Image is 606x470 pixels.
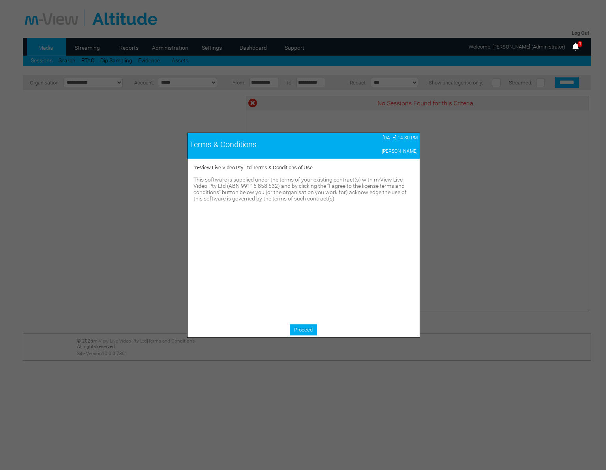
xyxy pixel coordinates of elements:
span: This software is supplied under the terms of your existing contract(s) with m-View Live Video Pty... [193,176,407,202]
span: m-View Live Video Pty Ltd Terms & Conditions of Use [193,165,313,170]
td: [DATE] 14:30 PM [336,133,419,142]
span: 1 [578,41,582,47]
td: [PERSON_NAME] [336,146,419,156]
div: Terms & Conditions [189,140,334,149]
a: Proceed [290,324,317,335]
img: bell25.png [571,42,580,51]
